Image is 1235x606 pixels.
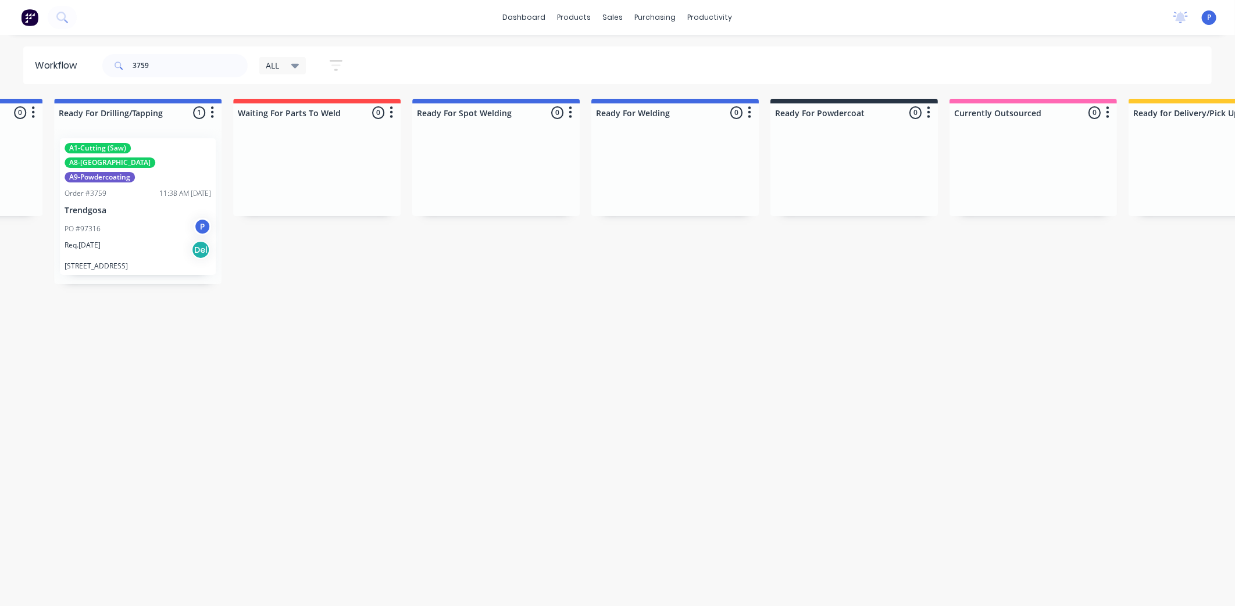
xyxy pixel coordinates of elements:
div: A8-[GEOGRAPHIC_DATA] [65,157,155,168]
div: P [194,218,211,235]
span: ALL [266,59,280,71]
div: Order #3759 [65,188,106,199]
div: purchasing [629,9,682,26]
div: A1-Cutting (Saw)A8-[GEOGRAPHIC_DATA]A9-PowdercoatingOrder #375911:38 AM [DATE]TrendgosaPO #97316P... [60,138,216,275]
div: 11:38 AM [DATE] [159,188,211,199]
p: Req. [DATE] [65,240,101,250]
div: A1-Cutting (Saw) [65,143,131,153]
p: Trendgosa [65,206,211,216]
input: Search for orders... [133,54,248,77]
span: P [1207,12,1211,23]
p: [STREET_ADDRESS] [65,261,211,270]
div: productivity [682,9,738,26]
div: sales [597,9,629,26]
div: Del [191,241,210,259]
a: dashboard [497,9,552,26]
p: PO #97316 [65,224,101,234]
div: A9-Powdercoating [65,172,135,182]
div: products [552,9,597,26]
div: Workflow [35,59,83,73]
img: Factory [21,9,38,26]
